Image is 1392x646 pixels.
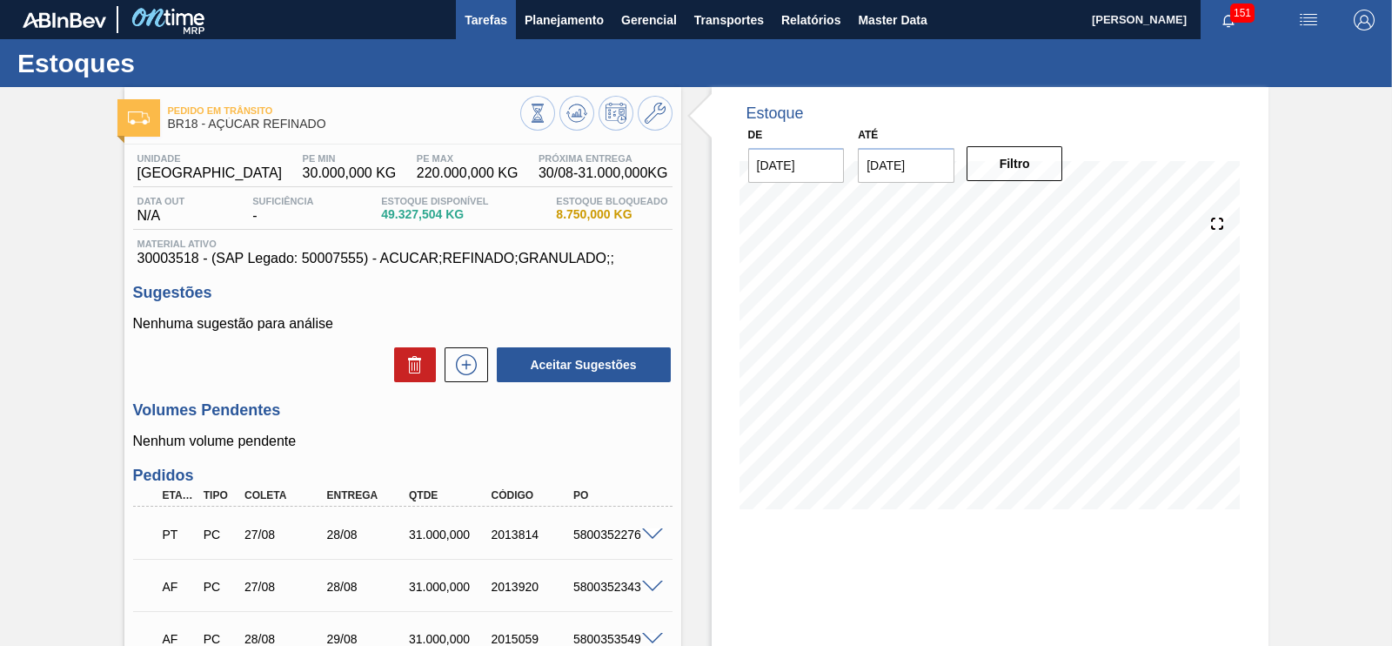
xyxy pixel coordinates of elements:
[436,347,488,382] div: Nova sugestão
[858,129,878,141] label: Até
[556,208,667,221] span: 8.750,000 KG
[240,528,331,542] div: 27/08/2025
[168,118,520,131] span: BR18 - AÇÚCAR REFINADO
[133,196,190,224] div: N/A
[525,10,604,30] span: Planejamento
[323,489,413,501] div: Entrega
[569,528,659,542] div: 5800352276
[1230,3,1255,23] span: 151
[163,632,196,646] p: AF
[381,208,488,221] span: 49.327,504 KG
[158,515,200,554] div: Pedido em Trânsito
[133,467,673,485] h3: Pedidos
[199,489,241,501] div: Tipo
[323,528,413,542] div: 28/08/2025
[323,632,413,646] div: 29/08/2025
[158,489,200,501] div: Etapa
[133,284,673,302] h3: Sugestões
[967,146,1063,181] button: Filtro
[323,580,413,594] div: 28/08/2025
[1201,8,1256,32] button: Notificações
[137,196,185,206] span: Data out
[520,96,555,131] button: Visão Geral dos Estoques
[303,165,397,181] span: 30.000,000 KG
[199,632,241,646] div: Pedido de Compra
[487,580,578,594] div: 2013920
[748,129,763,141] label: De
[497,347,671,382] button: Aceitar Sugestões
[487,528,578,542] div: 2013814
[133,316,673,332] p: Nenhuma sugestão para análise
[17,53,326,73] h1: Estoques
[465,10,507,30] span: Tarefas
[556,196,667,206] span: Estoque Bloqueado
[539,165,668,181] span: 30/08 - 31.000,000 KG
[168,105,520,116] span: Pedido em Trânsito
[539,153,668,164] span: Próxima Entrega
[569,632,659,646] div: 5800353549
[137,239,668,249] span: Material ativo
[559,96,594,131] button: Atualizar Gráfico
[488,346,673,384] div: Aceitar Sugestões
[240,489,331,501] div: Coleta
[133,401,673,420] h3: Volumes Pendentes
[137,251,668,266] span: 30003518 - (SAP Legado: 50007555) - ACUCAR;REFINADO;GRANULADO;;
[405,580,495,594] div: 31.000,000
[569,489,659,501] div: PO
[252,196,313,206] span: Suficiência
[137,165,283,181] span: [GEOGRAPHIC_DATA]
[781,10,840,30] span: Relatórios
[746,104,804,123] div: Estoque
[137,153,283,164] span: Unidade
[133,434,673,449] p: Nenhum volume pendente
[487,632,578,646] div: 2015059
[638,96,673,131] button: Ir ao Master Data / Geral
[405,632,495,646] div: 31.000,000
[405,489,495,501] div: Qtde
[487,489,578,501] div: Código
[163,528,196,542] p: PT
[621,10,677,30] span: Gerencial
[1298,10,1319,30] img: userActions
[240,580,331,594] div: 27/08/2025
[694,10,764,30] span: Transportes
[128,111,150,124] img: Ícone
[381,196,488,206] span: Estoque Disponível
[858,10,927,30] span: Master Data
[199,580,241,594] div: Pedido de Compra
[303,153,397,164] span: PE MIN
[163,580,196,594] p: AF
[385,347,436,382] div: Excluir Sugestões
[858,148,954,183] input: dd/mm/yyyy
[405,528,495,542] div: 31.000,000
[23,12,106,28] img: TNhmsLtSVTkK8tSr43FrP2fwEKptu5GPRR3wAAAABJRU5ErkJggg==
[417,165,519,181] span: 220.000,000 KG
[1354,10,1375,30] img: Logout
[158,568,200,606] div: Aguardando Faturamento
[569,580,659,594] div: 5800352343
[248,196,318,224] div: -
[417,153,519,164] span: PE MAX
[199,528,241,542] div: Pedido de Compra
[240,632,331,646] div: 28/08/2025
[748,148,845,183] input: dd/mm/yyyy
[599,96,633,131] button: Programar Estoque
